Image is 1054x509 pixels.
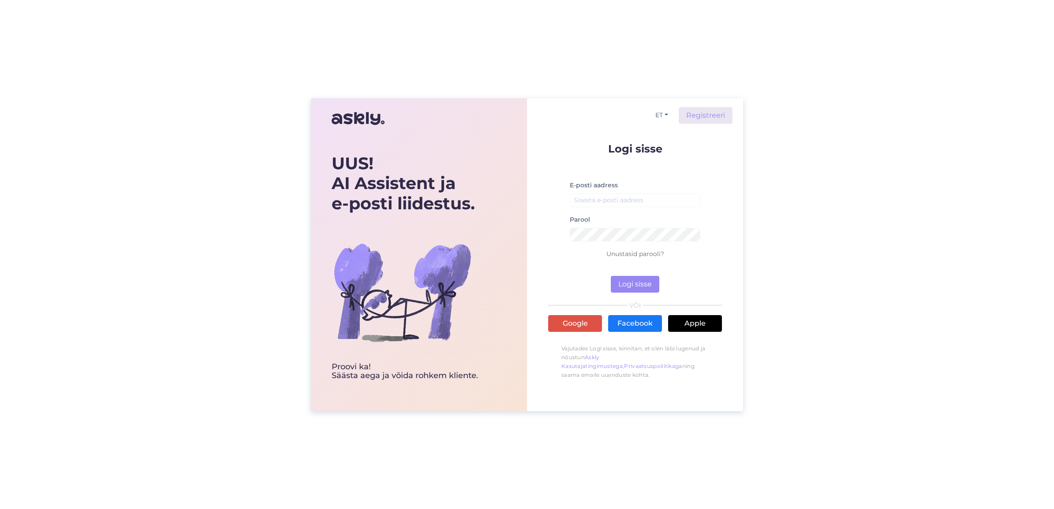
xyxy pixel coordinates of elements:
[608,315,662,332] a: Facebook
[332,363,478,380] div: Proovi ka! Säästa aega ja võida rohkem kliente.
[548,143,722,154] p: Logi sisse
[668,315,722,332] a: Apple
[570,181,618,190] label: E-posti aadress
[332,108,385,129] img: Askly
[652,109,672,122] button: ET
[570,193,700,207] input: Sisesta e-posti aadress
[624,363,682,369] a: Privaatsuspoliitikaga
[628,302,643,308] span: VÕI
[548,340,722,384] p: Vajutades Logi sisse, kinnitan, et olen läbi lugenud ja nõustun , ning saama emaile uuenduste kohta.
[606,250,664,258] a: Unustasid parooli?
[570,215,590,224] label: Parool
[548,315,602,332] a: Google
[561,354,623,369] a: Askly Kasutajatingimustega
[332,153,478,214] div: UUS! AI Assistent ja e-posti liidestus.
[332,222,473,363] img: bg-askly
[611,276,659,293] button: Logi sisse
[679,107,733,124] a: Registreeri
